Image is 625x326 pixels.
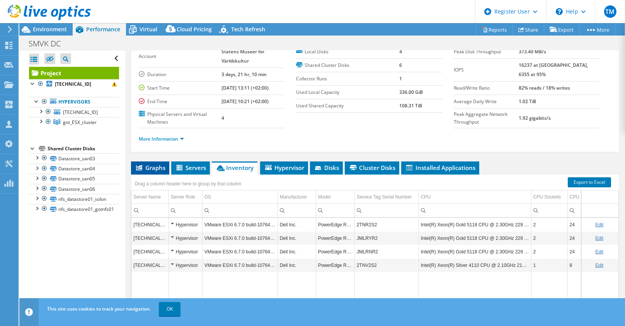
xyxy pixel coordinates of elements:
td: Column Model, Filter cell [316,204,354,217]
label: Shared Cluster Disks [296,61,399,69]
td: Column CPU, Value Intel(R) Xeon(R) Gold 5118 CPU @ 2.30GHz 229 GHz [419,218,531,231]
td: Column CPU Cores, Value 24 [567,231,600,245]
td: CPU Cores Column [567,190,600,204]
label: Peak Aggregate Network Throughput [454,110,519,126]
td: Column CPU Sockets, Filter cell [531,204,567,217]
td: Column CPU, Value Intel(R) Xeon(R) Gold 5118 CPU @ 2.30GHz 229 GHz [419,245,531,258]
label: IOPS [454,66,519,74]
td: Column Server Role, Value Hypervisor [169,258,202,272]
td: Column CPU, Value Intel(R) Xeon(R) Silver 4110 CPU @ 2.10GHz 210 GHz [419,258,531,272]
div: CPU Cores [570,192,593,202]
label: Start Time [139,84,221,92]
td: Column Model, Value PowerEdge R640 [316,231,354,245]
td: Column Server Role, Filter cell [169,204,202,217]
span: Cluster Disks [349,164,395,171]
td: Column OS, Value VMware ESXi 6.7.0 build-10764712 [202,218,278,231]
td: Column Service Tag Serial Number, Value JMLRNR2 [354,245,419,258]
div: OS [204,192,211,202]
a: Edit [595,263,603,268]
b: 1 [400,75,402,82]
span: Virtual [140,25,157,33]
b: 3 days, 21 hr, 10 min [221,71,267,78]
td: Column OS, Value VMware ESXi 6.7.0 build-10764712 [202,231,278,245]
div: CPU [421,192,431,202]
td: Column Server Name, Value 172.16.0.151 [131,218,169,231]
td: CPU Sockets Column [531,190,567,204]
td: CPU Column [419,190,531,204]
td: Server Name Column [131,190,169,204]
td: Column Manufacturer, Value Dell Inc. [278,231,316,245]
td: Column Service Tag Serial Number, Value 2TNV2S2 [354,258,419,272]
span: got_ESX_cluster [63,119,97,126]
b: Statens Museer för Världskultur [221,48,264,64]
a: nfs_datastore01_isilon [29,194,119,204]
td: Service Tag Serial Number Column [354,190,419,204]
div: Drag a column header here to group by that column [133,178,243,189]
span: Environment [33,25,67,33]
td: Manufacturer Column [278,190,316,204]
span: Inventory [216,164,254,171]
a: Export to Excel [568,177,611,187]
b: 336.00 GiB [400,89,423,95]
a: got_ESX_cluster [29,117,119,127]
label: Duration [139,71,221,78]
label: End Time [139,98,221,105]
span: Hypervisor [264,164,304,171]
label: Collector Runs [296,75,399,83]
b: 4 [400,48,402,55]
td: Column CPU Sockets, Value 2 [531,218,567,231]
b: 4 [221,115,224,121]
svg: \n [556,8,563,15]
span: Cloud Pricing [177,25,212,33]
td: Column CPU, Filter cell [419,204,531,217]
a: Datastore_san05 [29,174,119,184]
div: Hypervisor [171,220,200,229]
td: Column Manufacturer, Value Dell Inc. [278,245,316,258]
label: Physical Servers and Virtual Machines [139,110,221,126]
span: This site uses cookies to track your navigation. [47,306,151,312]
div: Server Name [133,192,161,202]
div: CPU Sockets [533,192,561,202]
span: TM [604,5,616,18]
a: OK [159,302,181,316]
b: [DATE] 10:21 (+02:00) [221,98,269,105]
a: Edit [595,249,603,255]
td: OS Column [202,190,278,204]
span: Graphs [135,164,165,171]
a: Share [513,24,544,36]
span: [TECHNICAL_ID] [63,109,98,115]
b: 16237 at [GEOGRAPHIC_DATA], 6355 at 95% [519,62,588,78]
td: Column CPU Cores, Value 24 [567,218,600,231]
td: Column Service Tag Serial Number, Value 2TNR2S2 [354,218,419,231]
b: [DATE] 13:11 (+02:00) [221,85,269,91]
a: Datastore_san06 [29,184,119,194]
span: Tech Refresh [231,25,265,33]
td: Column Server Name, Value 172.16.0.153 [131,245,169,258]
a: Hypervisors [29,97,119,107]
td: Column Service Tag Serial Number, Filter cell [354,204,419,217]
div: Service Tag Serial Number [357,192,412,202]
span: Disks [314,164,339,171]
td: Column Manufacturer, Filter cell [278,204,316,217]
td: Column Server Name, Filter cell [131,204,169,217]
b: 373.40 MB/s [519,48,546,55]
td: Column Server Role, Value Hypervisor [169,245,202,258]
b: [TECHNICAL_ID] [55,81,91,87]
td: Column Manufacturer, Value Dell Inc. [278,218,316,231]
a: More [579,24,615,36]
a: [TECHNICAL_ID] [29,107,119,117]
div: Shared Cluster Disks [48,144,119,153]
a: [TECHNICAL_ID] [29,79,119,89]
a: Project [29,67,119,79]
a: Edit [595,236,603,241]
h1: SMVK DC [25,39,73,48]
b: 1.92 gigabits/s [519,115,551,121]
b: 1.02 TiB [519,98,536,105]
div: Model [318,192,331,202]
td: Column CPU Cores, Filter cell [567,204,600,217]
td: Column Model, Value PowerEdge R640 [316,245,354,258]
div: Hypervisor [171,261,200,270]
span: Installed Applications [405,164,475,171]
label: Average Daily Write [454,98,519,105]
td: Column Manufacturer, Value Dell Inc. [278,258,316,272]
